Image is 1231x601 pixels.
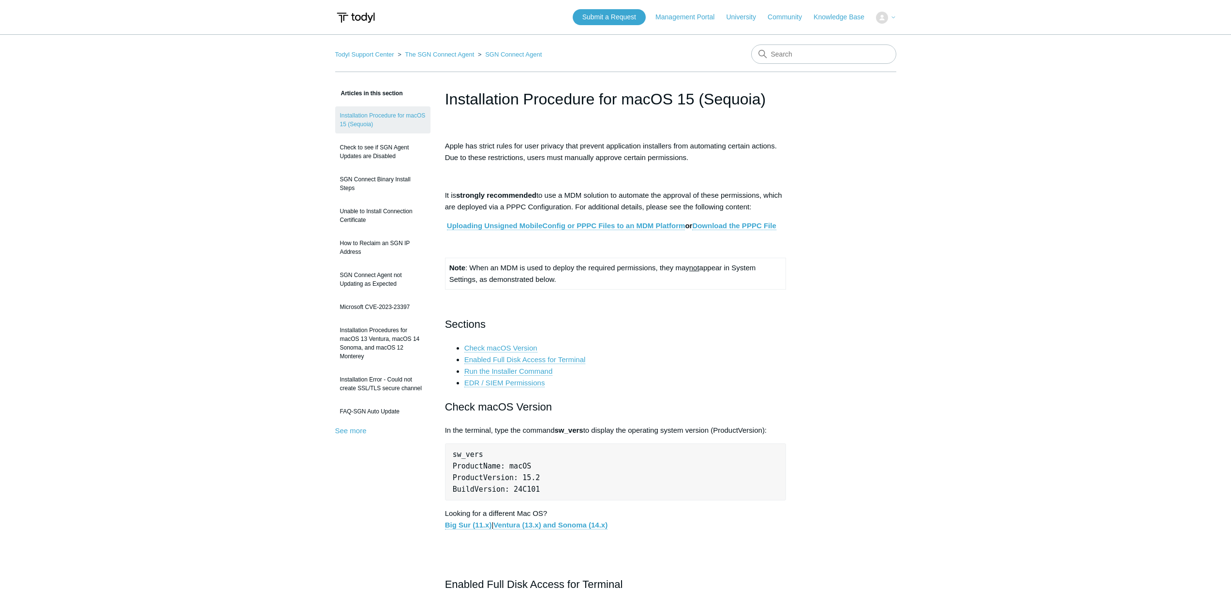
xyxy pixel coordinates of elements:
[692,221,776,230] a: Download the PPPC File
[335,9,376,27] img: Todyl Support Center Help Center home page
[689,264,699,272] span: not
[445,443,786,500] pre: sw_vers ProductName: macOS ProductVersion: 15.2 BuildVersion: 24C101
[445,425,786,436] p: In the terminal, type the command to display the operating system version (ProductVersion):
[464,367,553,376] a: Run the Installer Command
[751,44,896,64] input: Search
[445,190,786,213] p: It is to use a MDM solution to automate the approval of these permissions, which are deployed via...
[445,508,786,531] p: Looking for a different Mac OS? |
[464,355,586,364] a: Enabled Full Disk Access for Terminal
[335,298,430,316] a: Microsoft CVE-2023-23397
[335,106,430,133] a: Installation Procedure for macOS 15 (Sequoia)
[573,9,646,25] a: Submit a Request
[464,379,545,387] a: EDR / SIEM Permissions
[655,12,724,22] a: Management Portal
[493,521,608,529] a: Ventura (13.x) and Sonoma (14.x)
[445,88,786,111] h1: Installation Procedure for macOS 15 (Sequoia)
[445,316,786,333] h2: Sections
[335,426,367,435] a: See more
[445,140,786,163] p: Apple has strict rules for user privacy that prevent application installers from automating certa...
[396,51,476,58] li: The SGN Connect Agent
[447,221,685,230] a: Uploading Unsigned MobileConfig or PPPC Files to an MDM Platform
[485,51,542,58] a: SGN Connect Agent
[335,90,403,97] span: Articles in this section
[814,12,874,22] a: Knowledge Base
[335,51,394,58] a: Todyl Support Center
[456,191,536,199] strong: strongly recommended
[768,12,812,22] a: Community
[554,426,583,434] strong: sw_vers
[335,234,430,261] a: How to Reclaim an SGN IP Address
[335,51,396,58] li: Todyl Support Center
[445,398,786,415] h2: Check macOS Version
[335,138,430,165] a: Check to see if SGN Agent Updates are Disabled
[447,221,776,230] strong: or
[335,321,430,366] a: Installation Procedures for macOS 13 Ventura, macOS 14 Sonoma, and macOS 12 Monterey
[445,576,786,593] h2: Enabled Full Disk Access for Terminal
[405,51,474,58] a: The SGN Connect Agent
[445,521,492,529] a: Big Sur (11.x)
[335,266,430,293] a: SGN Connect Agent not Updating as Expected
[464,344,537,352] a: Check macOS Version
[726,12,765,22] a: University
[445,258,786,290] td: : When an MDM is used to deploy the required permissions, they may appear in System Settings, as ...
[335,370,430,397] a: Installation Error - Could not create SSL/TLS secure channel
[335,202,430,229] a: Unable to Install Connection Certificate
[335,170,430,197] a: SGN Connect Binary Install Steps
[449,264,465,272] strong: Note
[476,51,542,58] li: SGN Connect Agent
[335,402,430,421] a: FAQ-SGN Auto Update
